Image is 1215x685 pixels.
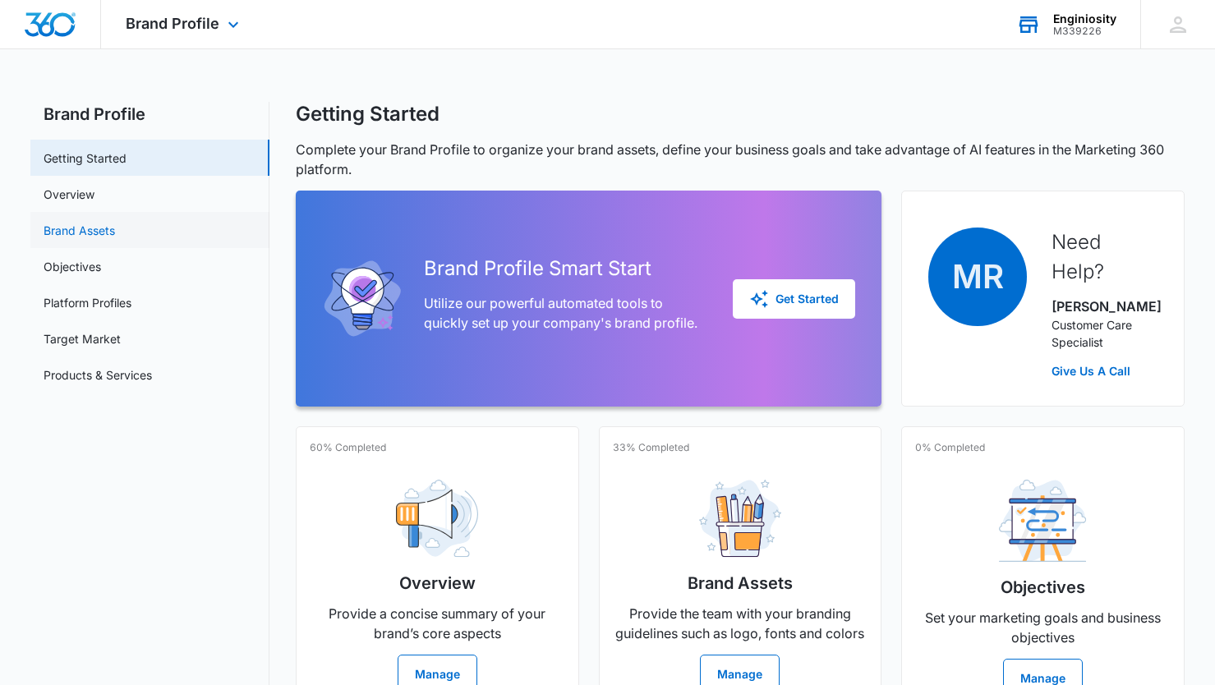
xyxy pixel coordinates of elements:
div: account name [1053,12,1116,25]
h1: Getting Started [296,102,440,126]
p: Customer Care Specialist [1052,316,1157,351]
h2: Overview [399,571,476,595]
a: Objectives [44,258,101,275]
a: Products & Services [44,366,152,384]
div: account id [1053,25,1116,37]
a: Getting Started [44,149,127,167]
h2: Need Help? [1052,228,1157,287]
p: Provide a concise summary of your brand’s core aspects [310,604,565,643]
p: Utilize our powerful automated tools to quickly set up your company's brand profile. [424,293,706,333]
p: Set your marketing goals and business objectives [915,608,1171,647]
a: Brand Assets [44,222,115,239]
p: Complete your Brand Profile to organize your brand assets, define your business goals and take ad... [296,140,1185,179]
p: [PERSON_NAME] [1052,297,1157,316]
h2: Brand Profile Smart Start [424,254,706,283]
a: Target Market [44,330,121,347]
h2: Objectives [1001,575,1085,600]
button: Get Started [733,279,855,319]
span: Brand Profile [126,15,219,32]
div: Get Started [749,289,839,309]
p: Provide the team with your branding guidelines such as logo, fonts and colors [613,604,868,643]
a: Overview [44,186,94,203]
h2: Brand Assets [688,571,793,595]
p: 33% Completed [613,440,689,455]
a: Give Us A Call [1052,362,1157,379]
a: Platform Profiles [44,294,131,311]
p: 60% Completed [310,440,386,455]
p: 0% Completed [915,440,985,455]
h2: Brand Profile [30,102,269,126]
span: MR [928,228,1027,326]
